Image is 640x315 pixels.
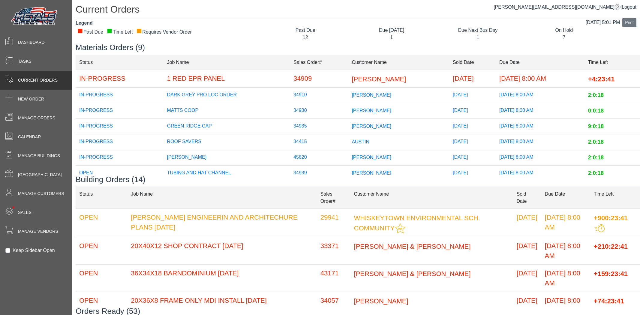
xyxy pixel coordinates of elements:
td: IN-PROGRESS [76,103,163,119]
td: 34909 [290,70,348,88]
td: Time Left [584,55,640,70]
td: [PERSON_NAME] [163,150,290,166]
span: 2:0:18 [588,139,604,145]
div: ■ [107,28,112,33]
td: [DATE] 8:00 AM [496,70,584,88]
td: Sales Order# [290,55,348,70]
div: Due [DATE] [353,27,430,34]
span: New Order [18,96,44,102]
span: [PERSON_NAME] [352,108,391,113]
td: OPEN [76,237,127,264]
td: Sold Date [449,55,496,70]
span: Current Orders [18,77,58,83]
span: +4:23:41 [588,75,615,82]
td: OPEN [76,166,163,181]
span: [PERSON_NAME] [352,124,391,129]
span: [PERSON_NAME] [352,155,391,160]
td: GREEN RIDGE CAP [163,119,290,134]
span: Manage Buildings [18,153,60,159]
span: [PERSON_NAME] & [PERSON_NAME] [354,242,471,250]
span: [PERSON_NAME][EMAIL_ADDRESS][DOMAIN_NAME] [494,4,620,10]
td: [DATE] 8:00 AM [496,119,584,134]
span: Logout [622,4,636,10]
span: 0:0:18 [588,108,604,114]
td: Status [76,187,127,208]
span: Manage Customers [18,190,64,197]
h3: Materials Orders (9) [76,43,640,52]
td: 20X40X12 SHOP CONTRACT [DATE] [127,237,317,264]
span: Manage Vendors [18,228,58,235]
td: Customer Name [348,55,449,70]
td: ROOF SAVERS [163,134,290,150]
td: 34930 [290,103,348,119]
td: MATTS COOP [163,103,290,119]
td: [DATE] [513,208,541,237]
div: Requires Vendor Order [136,28,192,36]
span: [DATE] 5:01 PM [586,20,620,25]
td: [DATE] 8:00 AM [541,208,590,237]
td: Status [76,55,163,70]
td: 33371 [317,237,350,264]
td: [DATE] 8:00 AM [541,237,590,264]
td: OPEN [76,208,127,237]
td: Due Date [496,55,584,70]
td: [DATE] [449,119,496,134]
div: 7 [525,34,602,41]
div: ■ [136,28,142,33]
h3: Building Orders (14) [76,175,640,184]
td: Customer Name [350,187,513,208]
td: [DATE] 8:00 AM [496,150,584,166]
td: 29941 [317,208,350,237]
span: [PERSON_NAME] [354,297,408,304]
span: +900:23:41 [594,214,628,221]
td: 36X34X18 BARNDOMINIUM [DATE] [127,264,317,292]
img: This order should be prioritized [594,224,605,232]
div: 12 [267,34,344,41]
img: This customer should be prioritized [395,223,405,233]
span: [PERSON_NAME] & [PERSON_NAME] [354,270,471,277]
td: TUBING AND HAT CHANNEL [163,166,290,181]
span: [GEOGRAPHIC_DATA] [18,172,62,178]
td: 34939 [290,166,348,181]
td: IN-PROGRESS [76,119,163,134]
div: | [494,4,636,11]
td: [DATE] [449,166,496,181]
td: [DATE] [449,70,496,88]
span: [PERSON_NAME] [352,92,391,97]
div: 1 [353,34,430,41]
div: ■ [77,28,83,33]
td: [DATE] 8:00 AM [496,103,584,119]
td: IN-PROGRESS [76,150,163,166]
button: Print [622,18,636,27]
span: Sales [18,209,32,216]
span: 2:0:18 [588,170,604,176]
td: [DATE] [449,88,496,103]
td: [DATE] 8:00 AM [541,264,590,292]
span: Calendar [18,134,41,140]
td: Sold Date [513,187,541,208]
td: [PERSON_NAME] ENGINEERIN AND ARCHITECHURE PLANS [DATE] [127,208,317,237]
img: Metals Direct Inc Logo [9,5,60,28]
td: [DATE] [513,264,541,292]
td: [DATE] [513,237,541,264]
td: [DATE] [449,134,496,150]
div: 1 [439,34,516,41]
td: [DATE] 8:00 AM [496,134,584,150]
td: 1 RED EPR PANEL [163,70,290,88]
label: Keep Sidebar Open [13,247,55,254]
td: IN-PROGRESS [76,88,163,103]
div: Due Next Bus Day [439,27,516,34]
div: Past Due [77,28,103,36]
td: Sales Order# [317,187,350,208]
span: AUSTIN [352,139,369,144]
span: Dashboard [18,39,45,46]
td: 43171 [317,264,350,292]
td: OPEN [76,264,127,292]
div: Time Left [107,28,133,36]
td: DARK GREY PRO LOC ORDER [163,88,290,103]
strong: Legend [76,20,93,25]
td: Job Name [163,55,290,70]
div: Past Due [267,27,344,34]
h1: Current Orders [76,4,640,17]
td: 45820 [290,150,348,166]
